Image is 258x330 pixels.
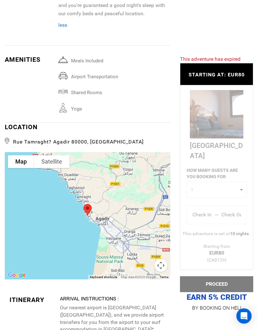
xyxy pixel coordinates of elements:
button: Map camera controls [154,259,167,272]
span: Rue Tamraght? Agadir 80000, [GEOGRAPHIC_DATA] [5,136,170,146]
button: PROCEED [180,276,253,292]
button: Show satellite imagery [34,155,69,168]
div: Arrival Instructions : [60,295,166,303]
button: Keyboard shortcuts [90,275,117,279]
div: Itinerary [10,295,55,305]
span: Shared Rooms [68,87,170,95]
img: sharedrooms.svg [58,87,68,96]
span: Yoga [68,103,170,111]
img: mealsincluded.svg [58,55,68,65]
span: airport transportation [68,71,170,79]
span: less [58,22,67,28]
img: airporttransportation.svg [58,71,68,81]
div: Amenities [5,55,54,64]
a: Terms [160,275,168,279]
img: yoga.svg [58,103,68,113]
span: Meals included [68,55,170,63]
div: Open Intercom Messenger [236,308,252,324]
button: Show street map [8,155,34,168]
p: BY BOOKING ON HELI [180,304,253,312]
span: This adventure has expired [180,56,240,62]
span: STARTING AT: EUR80 [189,72,245,78]
a: Open this area in Google Maps (opens a new window) [6,271,27,279]
img: Google [6,271,27,279]
span: Map data ©2025 Google [121,275,156,279]
div: LOCATION [5,123,170,146]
